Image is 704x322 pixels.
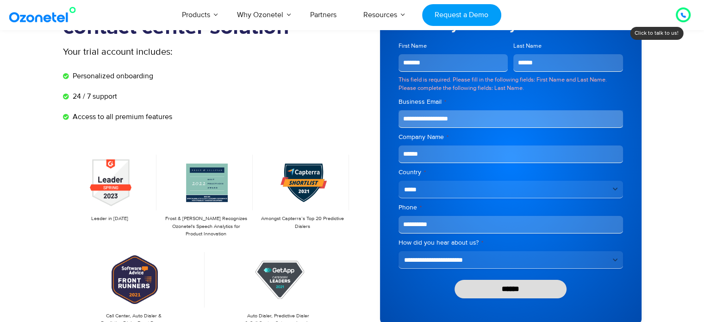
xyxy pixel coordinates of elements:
[70,91,117,102] span: 24 / 7 support
[260,215,344,230] p: Amongst Capterra’s Top 20 Predictive Dialers
[399,238,623,247] label: How did you hear about us?
[399,168,623,177] label: Country
[399,76,623,93] div: This field is required. Please fill in the following fields: First Name and Last Name. Please com...
[399,203,623,212] label: Phone
[164,215,248,238] p: Frost & [PERSON_NAME] Recognizes Ozonetel's Speech Analytics for Product Innovation
[70,111,172,122] span: Access to all premium features
[68,215,152,223] p: Leader in [DATE]
[63,45,283,59] p: Your trial account includes:
[399,97,623,107] label: Business Email
[70,70,153,82] span: Personalized onboarding
[513,42,623,51] label: Last Name
[399,133,623,142] label: Company Name
[399,42,508,51] label: First Name
[422,4,501,26] a: Request a Demo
